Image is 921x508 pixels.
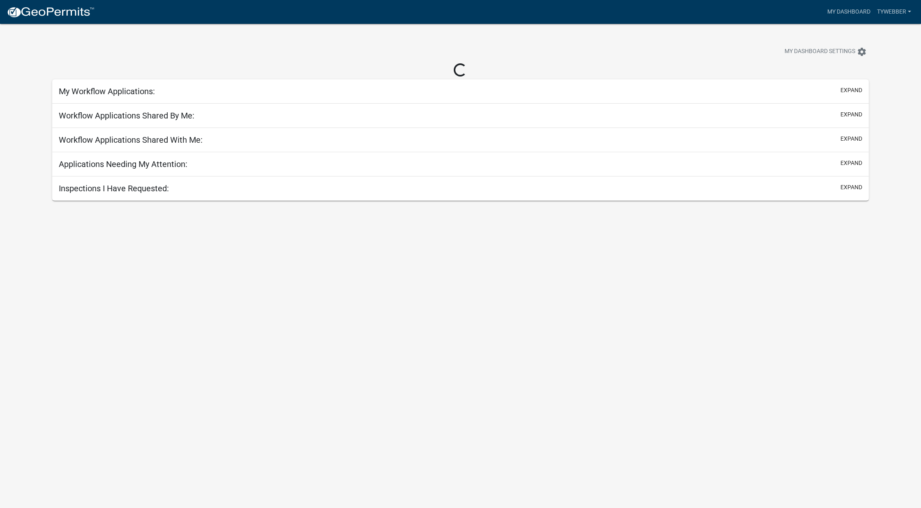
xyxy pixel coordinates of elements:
h5: My Workflow Applications: [59,86,155,96]
i: settings [857,47,867,57]
h5: Workflow Applications Shared With Me: [59,135,203,145]
button: expand [840,110,862,119]
a: My Dashboard [824,4,874,20]
button: expand [840,183,862,192]
button: expand [840,135,862,143]
h5: Workflow Applications Shared By Me: [59,111,194,121]
h5: Applications Needing My Attention: [59,159,187,169]
a: Tywebber [874,4,914,20]
span: My Dashboard Settings [785,47,855,57]
h5: Inspections I Have Requested: [59,183,169,193]
button: expand [840,159,862,167]
button: expand [840,86,862,95]
button: My Dashboard Settingssettings [778,44,873,60]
